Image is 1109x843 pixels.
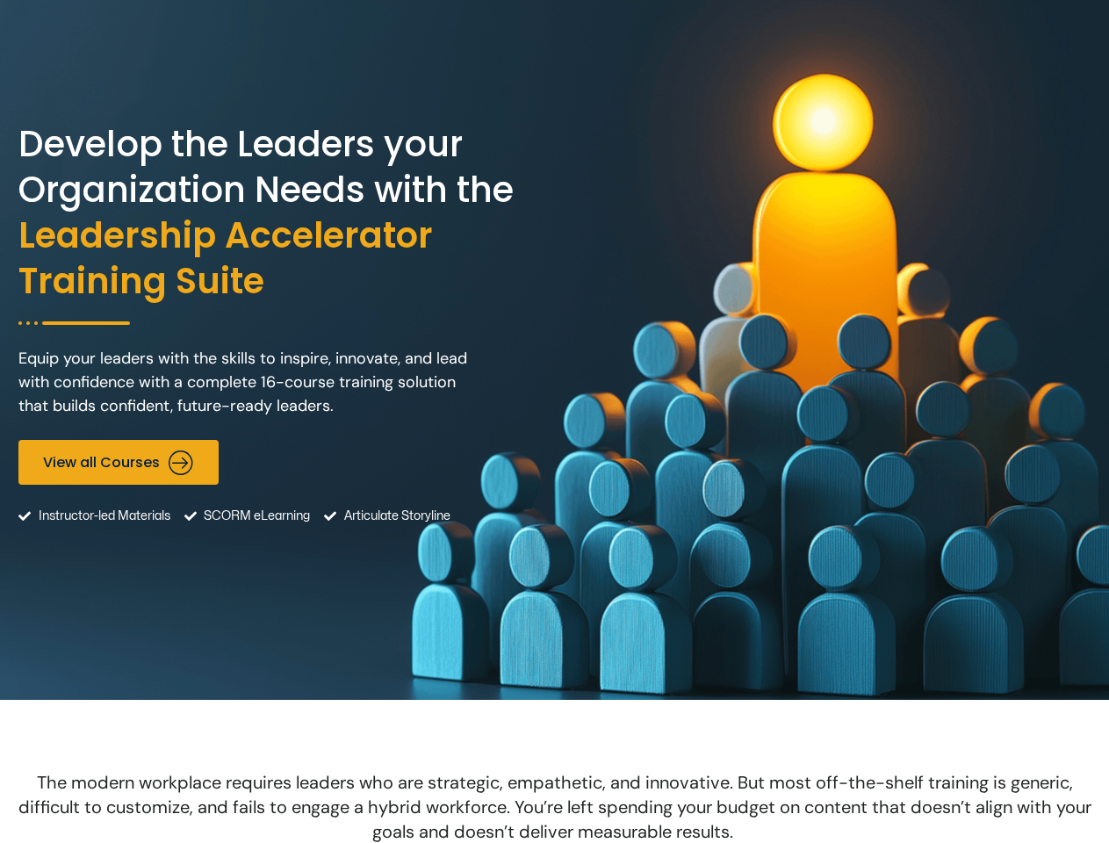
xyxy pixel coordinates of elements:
span: Leadership Accelerator Training Suite [18,213,551,304]
span: View all Courses [43,454,160,471]
span: Articulate Storyline [340,494,450,538]
span: Instructor-led Materials [34,494,170,538]
span: SCORM eLearning [199,494,310,538]
h2: Develop the Leaders your Organization Needs with the [18,121,551,304]
p: Equip your leaders with the skills to inspire, innovate, and lead with confidence with a complete... [18,347,475,418]
span: The modern workplace requires leaders who are strategic, empathetic, and innovative. But most off... [18,771,1091,843]
a: View all Courses [18,440,219,485]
